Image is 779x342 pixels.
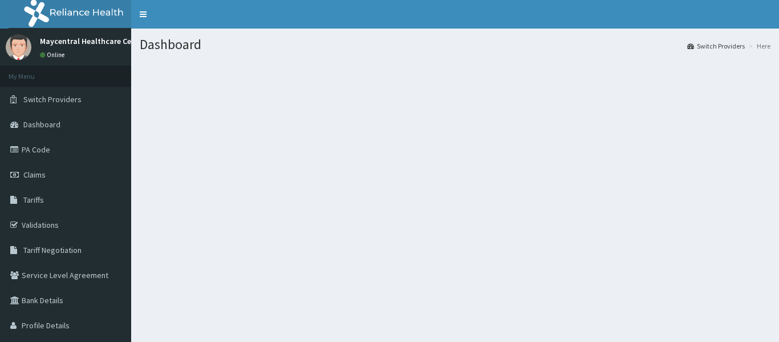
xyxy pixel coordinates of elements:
[40,37,146,45] p: Maycentral Healthcare Centre
[23,195,44,205] span: Tariffs
[23,119,60,130] span: Dashboard
[746,41,770,51] li: Here
[23,170,46,180] span: Claims
[23,245,82,255] span: Tariff Negotiation
[6,34,31,60] img: User Image
[23,94,82,104] span: Switch Providers
[40,51,67,59] a: Online
[140,37,770,52] h1: Dashboard
[687,41,745,51] a: Switch Providers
